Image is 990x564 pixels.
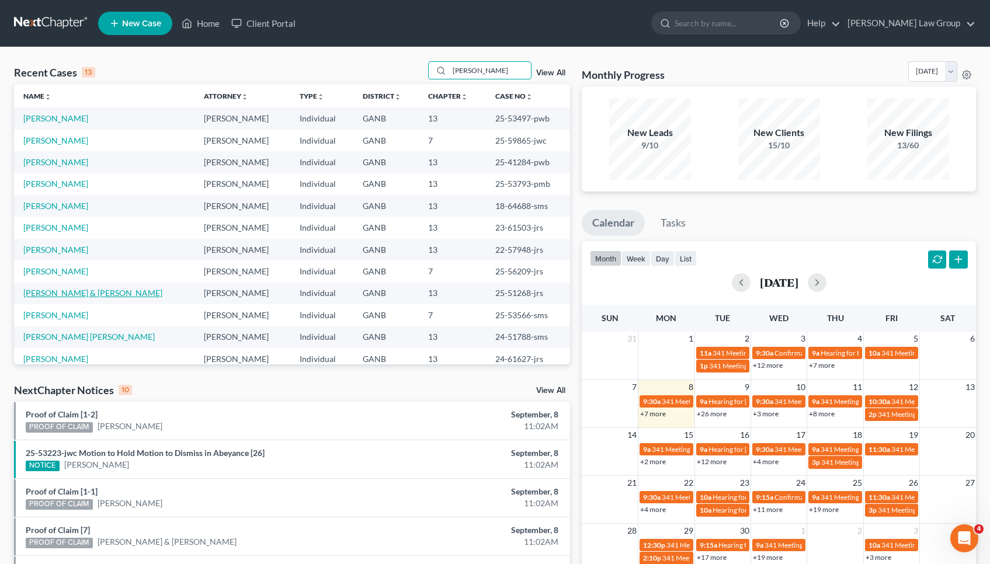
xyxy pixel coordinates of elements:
[801,13,840,34] a: Help
[119,385,132,395] div: 10
[176,13,225,34] a: Home
[795,428,807,442] span: 17
[700,506,711,514] span: 10a
[290,283,353,304] td: Individual
[774,445,880,454] span: 341 Meeting for [PERSON_NAME]
[708,445,800,454] span: Hearing for [PERSON_NAME]
[708,397,800,406] span: Hearing for [PERSON_NAME]
[687,332,694,346] span: 1
[23,135,88,145] a: [PERSON_NAME]
[26,486,98,496] a: Proof of Claim [1-1]
[353,107,419,129] td: GANB
[44,93,51,100] i: unfold_more
[23,266,88,276] a: [PERSON_NAME]
[419,326,486,348] td: 13
[643,553,661,562] span: 2:10p
[353,326,419,348] td: GANB
[602,313,619,323] span: Sun
[700,397,707,406] span: 9a
[194,107,290,129] td: [PERSON_NAME]
[290,195,353,217] td: Individual
[609,140,691,151] div: 9/10
[852,428,863,442] span: 18
[26,409,98,419] a: Proof of Claim [1-2]
[756,445,773,454] span: 9:30a
[290,260,353,282] td: Individual
[800,332,807,346] span: 3
[643,493,661,502] span: 9:30a
[739,476,751,490] span: 23
[760,276,798,288] h2: [DATE]
[290,151,353,173] td: Individual
[26,525,90,535] a: Proof of Claim [7]
[774,397,880,406] span: 341 Meeting for [PERSON_NAME]
[881,541,986,549] span: 341 Meeting for [PERSON_NAME]
[812,493,819,502] span: 9a
[23,332,155,342] a: [PERSON_NAME] [PERSON_NAME]
[194,130,290,151] td: [PERSON_NAME]
[739,524,751,538] span: 30
[389,409,559,420] div: September, 8
[769,313,788,323] span: Wed
[940,313,955,323] span: Sat
[643,541,665,549] span: 12:30p
[389,524,559,536] div: September, 8
[666,541,807,549] span: 341 Meeting for [PERSON_NAME][US_STATE]
[486,304,570,326] td: 25-53566-sms
[582,68,665,82] h3: Monthly Progress
[486,217,570,238] td: 23-61503-jrs
[536,387,565,395] a: View All
[626,332,638,346] span: 31
[241,93,248,100] i: unfold_more
[194,173,290,195] td: [PERSON_NAME]
[821,445,926,454] span: 341 Meeting for [PERSON_NAME]
[14,65,95,79] div: Recent Cases
[82,67,95,78] div: 13
[675,12,781,34] input: Search by name...
[486,283,570,304] td: 25-51268-jrs
[23,354,88,364] a: [PERSON_NAME]
[753,553,783,562] a: +19 more
[774,349,908,357] span: Confirmation Hearing for [PERSON_NAME]
[419,283,486,304] td: 13
[626,476,638,490] span: 21
[389,447,559,459] div: September, 8
[98,536,237,548] a: [PERSON_NAME] & [PERSON_NAME]
[687,380,694,394] span: 8
[809,361,835,370] a: +7 more
[809,409,835,418] a: +8 more
[23,222,88,232] a: [PERSON_NAME]
[98,420,162,432] a: [PERSON_NAME]
[715,313,730,323] span: Tue
[290,239,353,260] td: Individual
[912,332,919,346] span: 5
[621,250,651,266] button: week
[353,130,419,151] td: GANB
[650,210,696,236] a: Tasks
[700,445,707,454] span: 9a
[609,126,691,140] div: New Leads
[495,92,533,100] a: Case Nounfold_more
[964,380,976,394] span: 13
[700,541,717,549] span: 9:15a
[389,420,559,432] div: 11:02AM
[461,93,468,100] i: unfold_more
[626,428,638,442] span: 14
[194,304,290,326] td: [PERSON_NAME]
[419,304,486,326] td: 7
[23,157,88,167] a: [PERSON_NAME]
[662,397,829,406] span: 341 Meeting for [PERSON_NAME] & [PERSON_NAME]
[700,493,711,502] span: 10a
[194,326,290,348] td: [PERSON_NAME]
[869,397,890,406] span: 10:30a
[753,505,783,514] a: +11 more
[869,410,877,419] span: 2p
[290,107,353,129] td: Individual
[26,538,93,548] div: PROOF OF CLAIM
[643,397,661,406] span: 9:30a
[353,239,419,260] td: GANB
[640,457,666,466] a: +2 more
[526,93,533,100] i: unfold_more
[683,428,694,442] span: 15
[353,304,419,326] td: GANB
